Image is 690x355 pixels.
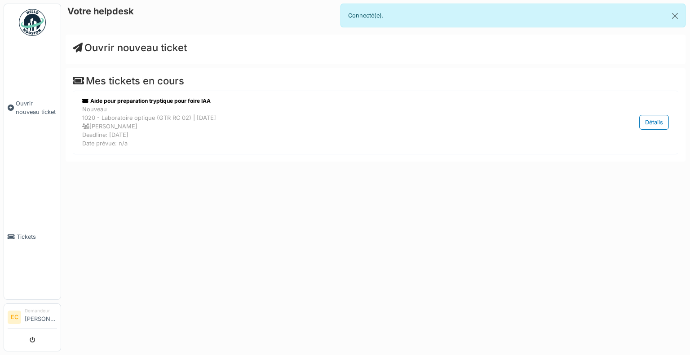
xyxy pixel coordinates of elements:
[4,175,61,300] a: Tickets
[17,232,57,241] span: Tickets
[80,95,671,150] a: Aide pour preparation tryptique pour foire IAA Nouveau1020 - Laboratoire optique (GTR RC 02) | [D...
[25,307,57,327] li: [PERSON_NAME]
[67,6,134,17] h6: Votre helpdesk
[19,9,46,36] img: Badge_color-CXgf-gQk.svg
[82,97,575,105] div: Aide pour preparation tryptique pour foire IAA
[82,105,575,148] div: Nouveau 1020 - Laboratoire optique (GTR RC 02) | [DATE] [PERSON_NAME] Deadline: [DATE] Date prévu...
[639,115,669,130] div: Détails
[25,307,57,314] div: Demandeur
[73,75,678,87] h4: Mes tickets en cours
[8,311,21,324] li: EC
[4,41,61,175] a: Ouvrir nouveau ticket
[16,99,57,116] span: Ouvrir nouveau ticket
[73,42,187,53] a: Ouvrir nouveau ticket
[341,4,686,27] div: Connecté(e).
[665,4,685,28] button: Close
[8,307,57,329] a: EC Demandeur[PERSON_NAME]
